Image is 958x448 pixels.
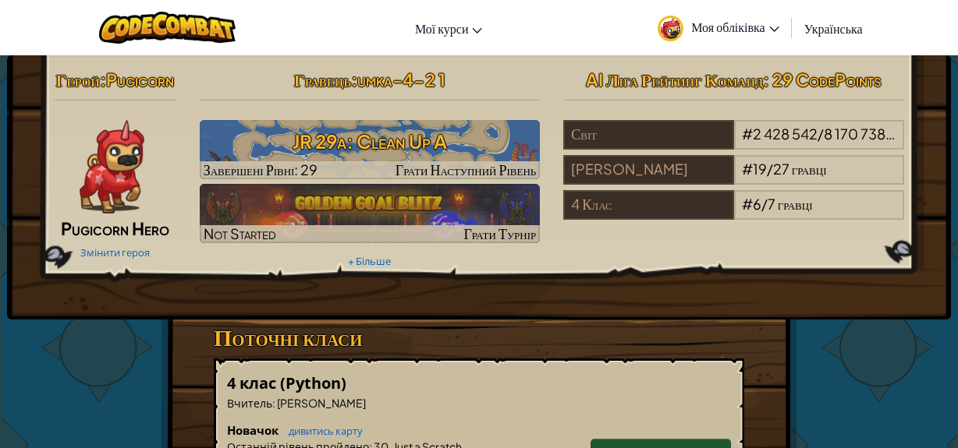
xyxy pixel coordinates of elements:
[348,255,391,267] a: + Більше
[204,224,276,242] span: Not Started
[200,120,541,179] a: Грати Наступний Рівень
[275,396,366,410] span: [PERSON_NAME]
[280,372,346,393] span: (Python)
[742,125,753,143] span: #
[200,120,541,179] img: JR 29a: Clean Up A
[792,160,827,178] span: гравці
[563,170,904,188] a: [PERSON_NAME]#19/27гравці
[563,155,733,185] div: [PERSON_NAME]
[227,422,281,437] span: Новачок
[214,319,744,355] h3: Поточні класи
[563,135,904,153] a: Світ#2 428 542/8 170 738гравці
[818,125,824,143] span: /
[106,69,174,90] span: Pugicorn
[204,161,318,178] span: Завершені Рівні: 29
[80,120,144,213] img: pugicorn-paper-doll.png
[80,246,150,259] a: Змінити героя
[272,396,275,410] span: :
[351,69,357,90] span: :
[415,20,468,37] span: Мої курси
[200,184,541,243] a: Not StartedГрати Турнір
[407,7,490,49] a: Мої курси
[99,12,236,44] img: CodeCombat logo
[773,160,789,178] span: 27
[586,69,764,90] span: AI Ліга Рейтинг Команд
[650,3,786,52] a: Моя обліківка
[753,125,818,143] span: 2 428 542
[763,69,882,90] span: : 29 CodePoints
[563,205,904,223] a: 4 Клас#6/7гравці
[753,195,761,213] span: 6
[742,195,753,213] span: #
[767,160,773,178] span: /
[753,160,767,178] span: 19
[778,195,813,213] span: гравці
[294,69,352,90] span: Гравець
[61,217,169,239] span: Pugicorn Hero
[797,7,871,49] a: Українська
[463,224,536,242] span: Грати Турнір
[281,425,363,437] a: дивитись карту
[227,396,272,410] span: Вчитель
[396,161,536,178] span: Грати Наступний Рівень
[768,195,775,213] span: 7
[761,195,768,213] span: /
[227,372,280,393] span: 4 клас
[563,120,733,150] div: Світ
[200,184,541,243] img: Golden Goal
[691,19,779,35] span: Моя обліківка
[357,69,445,90] span: umka-4-2 1
[658,16,683,41] img: avatar
[200,124,541,159] h3: JR 29a: Clean Up A
[804,20,863,37] span: Українська
[742,160,753,178] span: #
[100,69,106,90] span: :
[824,125,895,143] span: 8 170 738
[56,69,100,90] span: Герой
[563,190,733,220] div: 4 Клас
